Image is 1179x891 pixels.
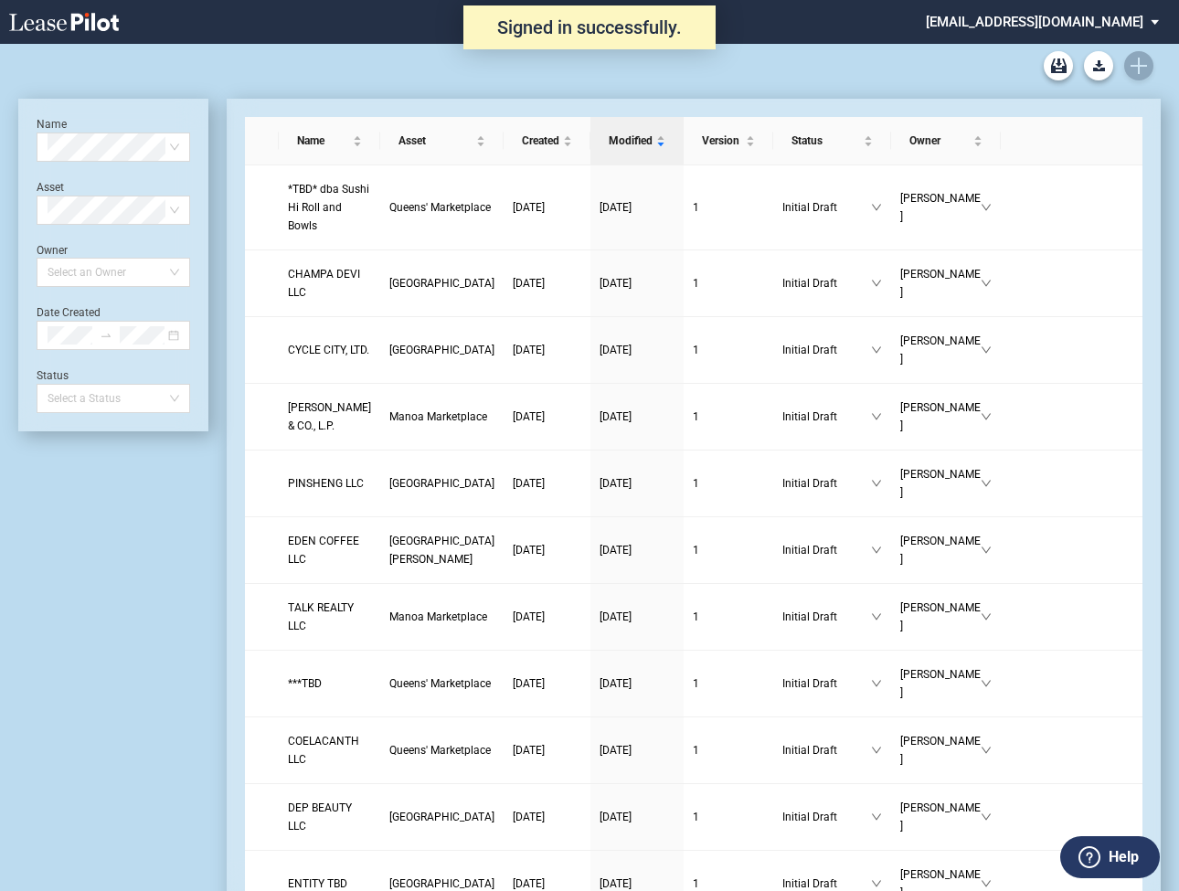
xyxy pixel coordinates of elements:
[389,344,494,356] span: Kailua Shopping Center
[981,811,992,822] span: down
[782,541,870,559] span: Initial Draft
[288,401,371,432] span: EDWARD D. JONES & CO., L.P.
[100,329,112,342] span: to
[513,608,581,626] a: [DATE]
[782,474,870,493] span: Initial Draft
[288,799,371,835] a: DEP BEAUTY LLC
[389,808,494,826] a: [GEOGRAPHIC_DATA]
[288,599,371,635] a: TALK REALTY LLC
[513,610,545,623] span: [DATE]
[981,611,992,622] span: down
[389,610,487,623] span: Manoa Marketplace
[288,801,352,833] span: DEP BEAUTY LLC
[389,341,494,359] a: [GEOGRAPHIC_DATA]
[513,277,545,290] span: [DATE]
[504,117,590,165] th: Created
[288,268,360,299] span: CHAMPA DEVI LLC
[871,202,882,213] span: down
[522,132,559,150] span: Created
[463,5,716,49] div: Signed in successfully.
[380,117,504,165] th: Asset
[600,674,674,693] a: [DATE]
[693,477,699,490] span: 1
[871,478,882,489] span: down
[600,477,632,490] span: [DATE]
[513,344,545,356] span: [DATE]
[1084,51,1113,80] button: Download Blank Form
[389,410,487,423] span: Manoa Marketplace
[871,878,882,889] span: down
[693,341,764,359] a: 1
[37,306,101,319] label: Date Created
[513,744,545,757] span: [DATE]
[693,198,764,217] a: 1
[600,274,674,292] a: [DATE]
[389,677,491,690] span: Queens' Marketplace
[513,474,581,493] a: [DATE]
[389,277,494,290] span: Kailua Shopping Center
[389,274,494,292] a: [GEOGRAPHIC_DATA]
[782,608,870,626] span: Initial Draft
[900,465,981,502] span: [PERSON_NAME]
[773,117,890,165] th: Status
[288,474,371,493] a: PINSHENG LLC
[909,132,970,150] span: Owner
[398,132,473,150] span: Asset
[693,811,699,823] span: 1
[693,344,699,356] span: 1
[288,341,371,359] a: CYCLE CITY, LTD.
[684,117,773,165] th: Version
[600,741,674,759] a: [DATE]
[871,611,882,622] span: down
[513,677,545,690] span: [DATE]
[871,811,882,822] span: down
[513,544,545,557] span: [DATE]
[513,741,581,759] a: [DATE]
[693,877,699,890] span: 1
[288,601,354,632] span: TALK REALTY LLC
[513,541,581,559] a: [DATE]
[900,398,981,435] span: [PERSON_NAME]
[288,398,371,435] a: [PERSON_NAME] & CO., L.P.
[389,877,494,890] span: Pearl Highlands Center
[981,411,992,422] span: down
[513,808,581,826] a: [DATE]
[279,117,380,165] th: Name
[981,478,992,489] span: down
[513,410,545,423] span: [DATE]
[513,477,545,490] span: [DATE]
[693,274,764,292] a: 1
[900,332,981,368] span: [PERSON_NAME]
[900,599,981,635] span: [PERSON_NAME]
[389,674,494,693] a: Queens' Marketplace
[389,532,494,568] a: [GEOGRAPHIC_DATA][PERSON_NAME]
[288,477,364,490] span: PINSHENG LLC
[600,408,674,426] a: [DATE]
[693,677,699,690] span: 1
[891,117,1001,165] th: Owner
[37,244,68,257] label: Owner
[389,198,494,217] a: Queens' Marketplace
[600,410,632,423] span: [DATE]
[1109,845,1139,869] label: Help
[900,799,981,835] span: [PERSON_NAME]
[693,744,699,757] span: 1
[37,118,67,131] label: Name
[693,201,699,214] span: 1
[513,811,545,823] span: [DATE]
[981,278,992,289] span: down
[900,732,981,769] span: [PERSON_NAME]
[288,344,369,356] span: CYCLE CITY, LTD.
[600,610,632,623] span: [DATE]
[600,277,632,290] span: [DATE]
[981,545,992,556] span: down
[389,474,494,493] a: [GEOGRAPHIC_DATA]
[782,341,870,359] span: Initial Draft
[288,180,371,235] a: *TBD* dba Sushi Hi Roll and Bowls
[288,877,347,890] span: ENTITY TBD
[288,732,371,769] a: COELACANTH LLC
[288,735,359,766] span: COELACANTH LLC
[900,265,981,302] span: [PERSON_NAME]
[513,274,581,292] a: [DATE]
[871,745,882,756] span: down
